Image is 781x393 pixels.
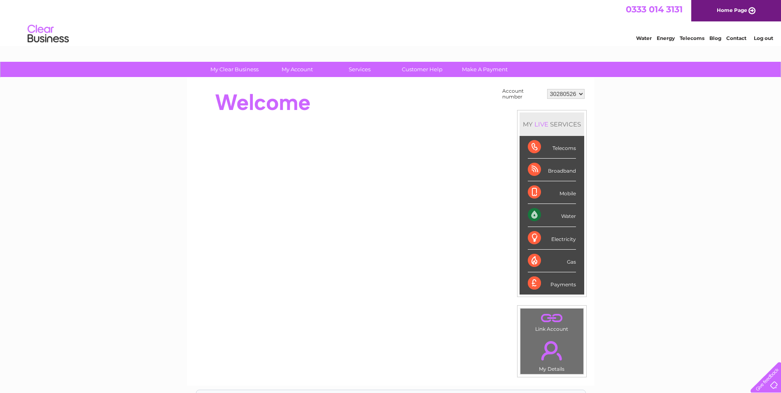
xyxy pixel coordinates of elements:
div: Electricity [528,227,576,250]
div: Telecoms [528,136,576,159]
a: My Account [263,62,331,77]
td: Account number [500,86,545,102]
div: Broadband [528,159,576,181]
div: MY SERVICES [520,112,584,136]
div: Payments [528,272,576,295]
a: . [522,336,581,365]
a: Customer Help [388,62,456,77]
a: 0333 014 3131 [626,4,683,14]
a: Water [636,35,652,41]
a: Blog [709,35,721,41]
div: Clear Business is a trading name of Verastar Limited (registered in [GEOGRAPHIC_DATA] No. 3667643... [196,5,585,40]
a: . [522,311,581,325]
a: My Clear Business [200,62,268,77]
a: Services [326,62,394,77]
td: My Details [520,334,584,374]
a: Log out [754,35,773,41]
div: Gas [528,250,576,272]
a: Telecoms [680,35,704,41]
div: LIVE [533,120,550,128]
div: Water [528,204,576,227]
img: logo.png [27,21,69,47]
a: Contact [726,35,746,41]
a: Make A Payment [451,62,519,77]
div: Mobile [528,181,576,204]
a: Energy [657,35,675,41]
td: Link Account [520,308,584,334]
